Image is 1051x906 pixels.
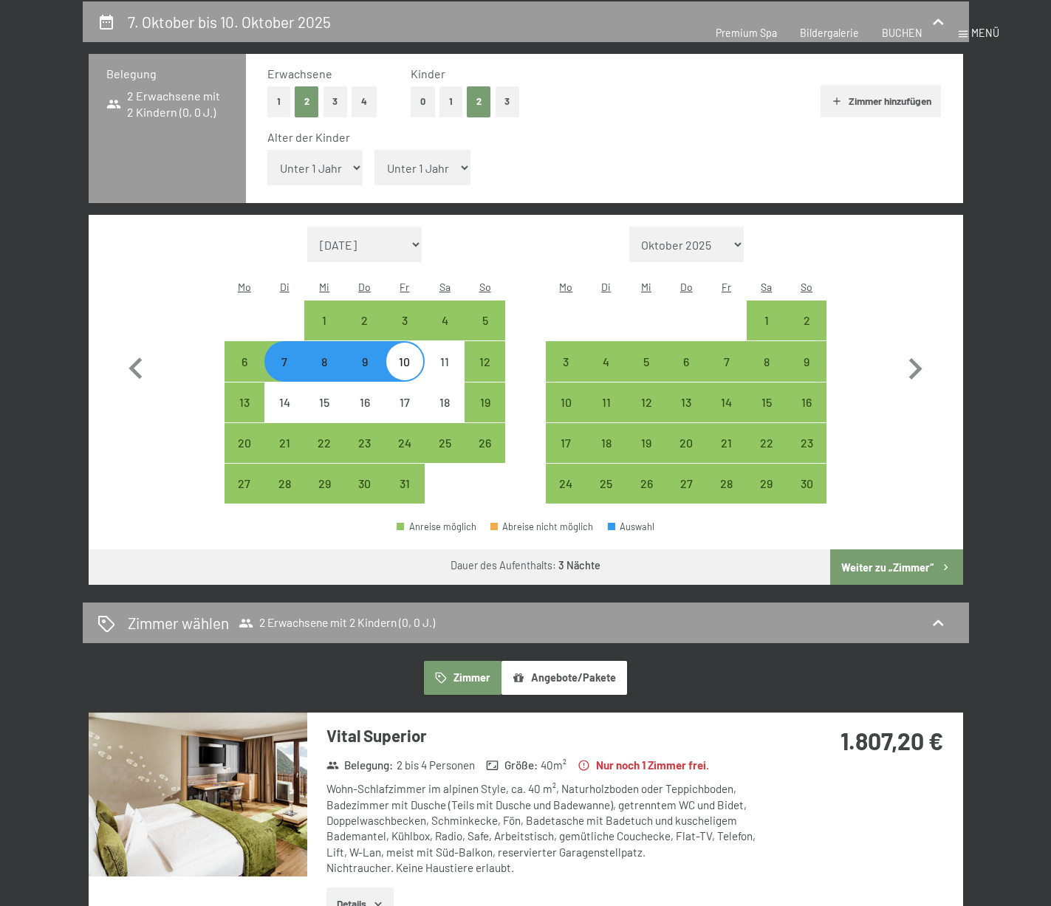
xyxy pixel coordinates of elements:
div: 26 [466,437,503,474]
div: 19 [628,437,665,474]
button: Weiter zu „Zimmer“ [830,549,962,585]
div: Sat Oct 18 2025 [425,382,465,422]
div: Anreise möglich [586,382,626,422]
div: 24 [386,437,423,474]
a: Premium Spa [716,27,777,39]
div: Anreise möglich [747,382,787,422]
div: 14 [708,397,744,433]
button: 2 [467,86,491,117]
div: Tue Nov 11 2025 [586,382,626,422]
span: 40 m² [541,758,566,773]
abbr: Dienstag [601,281,611,293]
div: Alter der Kinder [267,129,930,145]
div: Wed Oct 15 2025 [304,382,344,422]
div: Tue Oct 21 2025 [264,423,304,463]
div: 3 [386,315,423,351]
div: Anreise möglich [264,423,304,463]
div: 9 [346,356,383,393]
div: Anreise möglich [425,423,465,463]
div: Sat Nov 15 2025 [747,382,787,422]
button: 0 [411,86,435,117]
button: 1 [439,86,462,117]
div: Sun Oct 05 2025 [465,301,504,340]
div: 7 [708,356,744,393]
div: Anreise nicht möglich [304,382,344,422]
abbr: Mittwoch [319,281,329,293]
div: Anreise möglich [304,423,344,463]
span: BUCHEN [882,27,922,39]
span: 2 Erwachsene mit 2 Kindern (0, 0 J.) [239,616,435,631]
button: 4 [352,86,377,117]
div: 6 [668,356,705,393]
div: 6 [226,356,263,393]
div: 29 [306,478,343,515]
div: Anreise möglich [385,464,425,504]
div: Anreise nicht möglich [425,382,465,422]
abbr: Donnerstag [358,281,371,293]
div: 13 [668,397,705,433]
div: 24 [547,478,584,515]
div: 12 [466,356,503,393]
div: Anreise möglich [465,301,504,340]
div: Sun Oct 19 2025 [465,382,504,422]
div: Thu Nov 20 2025 [666,423,706,463]
div: Dauer des Aufenthalts: [451,558,600,573]
div: Sat Nov 01 2025 [747,301,787,340]
abbr: Sonntag [479,281,491,293]
div: 8 [306,356,343,393]
div: 11 [426,356,463,393]
div: Anreise möglich [546,341,586,381]
div: Anreise möglich [546,382,586,422]
div: Sat Nov 29 2025 [747,464,787,504]
button: 2 [295,86,319,117]
span: 2 bis 4 Personen [397,758,475,773]
div: 8 [748,356,785,393]
a: Bildergalerie [800,27,859,39]
div: Tue Nov 25 2025 [586,464,626,504]
div: Mon Oct 27 2025 [225,464,264,504]
div: Anreise möglich [586,423,626,463]
div: 30 [346,478,383,515]
div: 18 [588,437,625,474]
div: Fri Oct 03 2025 [385,301,425,340]
div: Fri Oct 31 2025 [385,464,425,504]
h3: Vital Superior [326,724,766,747]
div: Abreise nicht möglich [490,522,594,532]
div: Anreise möglich [666,464,706,504]
div: 25 [426,437,463,474]
div: 17 [386,397,423,433]
button: 3 [496,86,520,117]
div: 26 [628,478,665,515]
div: Anreise möglich [225,382,264,422]
div: 1 [306,315,343,351]
div: 22 [306,437,343,474]
div: 11 [588,397,625,433]
strong: Belegung : [326,758,394,773]
button: 1 [267,86,290,117]
div: 27 [668,478,705,515]
div: 2 [346,315,383,351]
div: Sun Oct 26 2025 [465,423,504,463]
div: Anreise möglich [345,464,385,504]
div: 29 [748,478,785,515]
div: 20 [226,437,263,474]
div: Sat Oct 04 2025 [425,301,465,340]
div: Tue Oct 14 2025 [264,382,304,422]
div: 13 [226,397,263,433]
div: Anreise möglich [706,382,746,422]
div: Anreise möglich [586,341,626,381]
div: Anreise möglich [747,464,787,504]
div: Thu Nov 06 2025 [666,341,706,381]
div: 10 [386,356,423,393]
div: 21 [708,437,744,474]
div: Anreise möglich [706,464,746,504]
div: 25 [588,478,625,515]
div: Anreise möglich [225,341,264,381]
div: Mon Oct 20 2025 [225,423,264,463]
div: 12 [628,397,665,433]
div: Mon Oct 06 2025 [225,341,264,381]
div: Wed Nov 12 2025 [626,382,666,422]
div: Anreise möglich [385,301,425,340]
div: Anreise möglich [465,382,504,422]
div: Anreise möglich [706,423,746,463]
